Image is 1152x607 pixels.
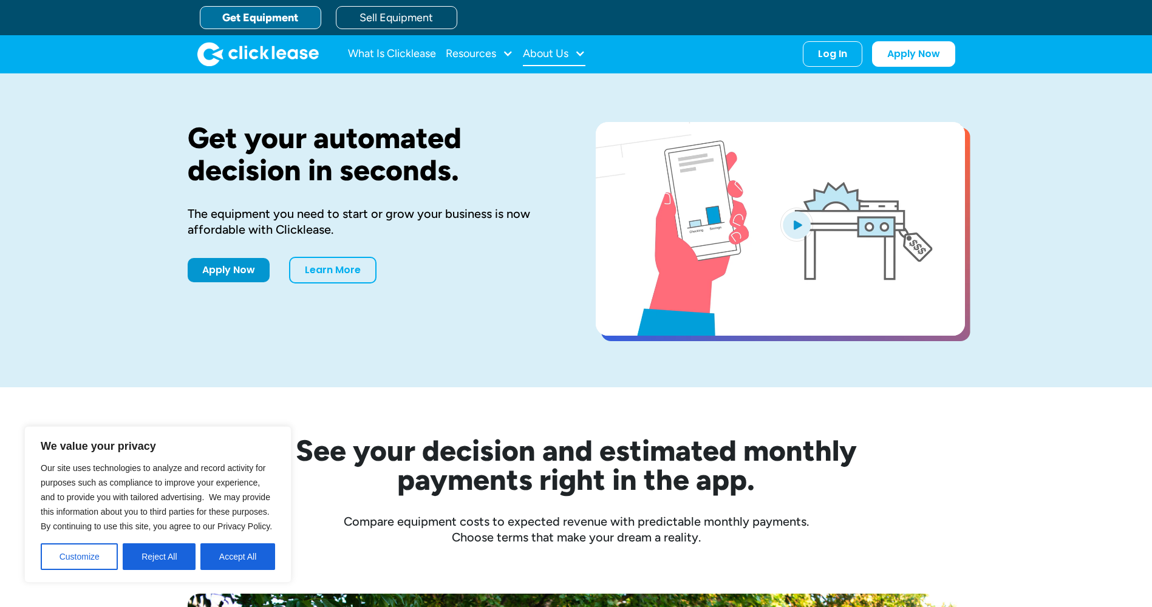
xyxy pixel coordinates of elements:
button: Reject All [123,543,196,570]
h1: Get your automated decision in seconds. [188,122,557,186]
div: Compare equipment costs to expected revenue with predictable monthly payments. Choose terms that ... [188,514,965,545]
div: Resources [446,42,513,66]
span: Our site uses technologies to analyze and record activity for purposes such as compliance to impr... [41,463,272,531]
div: Log In [818,48,847,60]
a: open lightbox [596,122,965,336]
div: We value your privacy [24,426,291,583]
a: Apply Now [188,258,270,282]
p: We value your privacy [41,439,275,453]
button: Customize [41,543,118,570]
a: What Is Clicklease [348,42,436,66]
button: Accept All [200,543,275,570]
a: Get Equipment [200,6,321,29]
a: Apply Now [872,41,955,67]
img: Blue play button logo on a light blue circular background [780,208,813,242]
h2: See your decision and estimated monthly payments right in the app. [236,436,916,494]
img: Clicklease logo [197,42,319,66]
div: The equipment you need to start or grow your business is now affordable with Clicklease. [188,206,557,237]
div: About Us [523,42,585,66]
a: Learn More [289,257,377,283]
a: Sell Equipment [336,6,457,29]
a: home [197,42,319,66]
